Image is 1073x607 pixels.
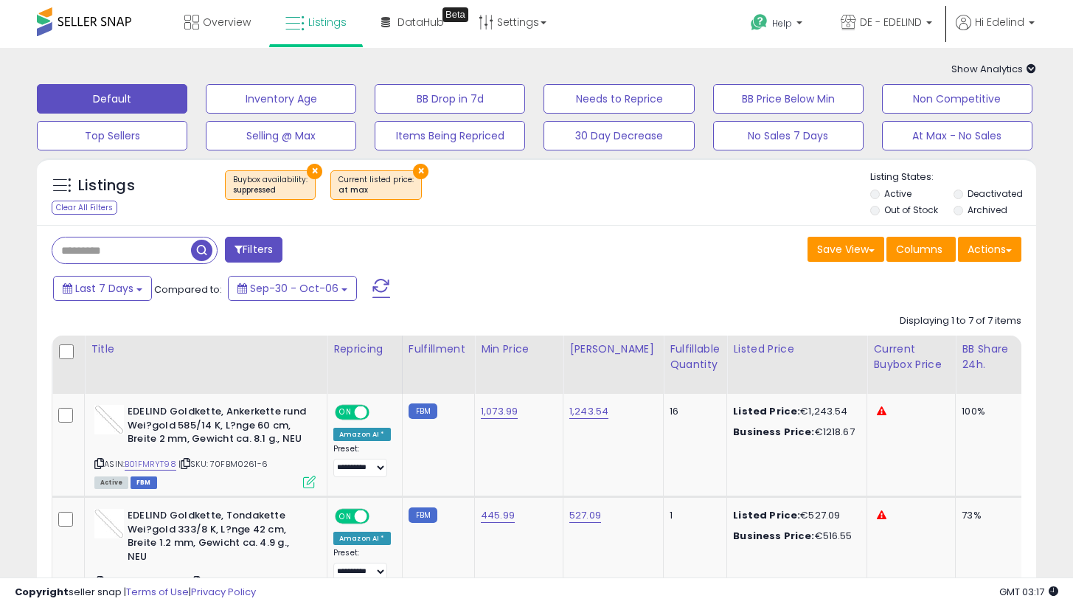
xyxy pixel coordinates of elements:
[962,341,1015,372] div: BB Share 24h.
[308,15,347,30] span: Listings
[750,13,768,32] i: Get Help
[125,458,176,471] a: B01FMRYT98
[94,509,124,538] img: 318tHpDnCvS._SL40_.jpg
[228,276,357,301] button: Sep-30 - Oct-06
[670,341,720,372] div: Fulfillable Quantity
[397,15,444,30] span: DataHub
[962,509,1010,522] div: 73%
[873,341,949,372] div: Current Buybox Price
[307,164,322,179] button: ×
[15,586,256,600] div: seller snap | |
[78,176,135,196] h5: Listings
[333,532,391,545] div: Amazon AI *
[900,314,1021,328] div: Displaying 1 to 7 of 7 items
[375,84,525,114] button: BB Drop in 7d
[94,476,128,489] span: All listings currently available for purchase on Amazon
[569,508,601,523] a: 527.09
[481,404,518,419] a: 1,073.99
[882,121,1032,150] button: At Max - No Sales
[882,84,1032,114] button: Non Competitive
[37,84,187,114] button: Default
[886,237,956,262] button: Columns
[733,404,800,418] b: Listed Price:
[733,341,861,357] div: Listed Price
[413,164,428,179] button: ×
[154,282,222,296] span: Compared to:
[733,509,855,522] div: €527.09
[896,242,942,257] span: Columns
[333,428,391,441] div: Amazon AI *
[75,281,133,296] span: Last 7 Days
[481,341,557,357] div: Min Price
[808,237,884,262] button: Save View
[409,403,437,419] small: FBM
[733,426,855,439] div: €1218.67
[126,585,189,599] a: Terms of Use
[975,15,1024,30] span: Hi Edelind
[91,341,321,357] div: Title
[870,170,1036,184] p: Listing States:
[225,237,282,263] button: Filters
[409,507,437,523] small: FBM
[544,121,694,150] button: 30 Day Decrease
[336,406,355,419] span: ON
[233,174,308,196] span: Buybox availability :
[333,548,391,581] div: Preset:
[733,508,800,522] b: Listed Price:
[713,121,864,150] button: No Sales 7 Days
[733,529,814,543] b: Business Price:
[884,204,938,216] label: Out of Stock
[956,15,1035,48] a: Hi Edelind
[544,84,694,114] button: Needs to Reprice
[203,15,251,30] span: Overview
[206,84,356,114] button: Inventory Age
[189,576,277,588] span: | SKU: 70FBM0468-1
[233,185,308,195] div: suppressed
[333,341,396,357] div: Repricing
[15,585,69,599] strong: Copyright
[94,405,316,487] div: ASIN:
[53,276,152,301] button: Last 7 Days
[569,404,608,419] a: 1,243.54
[884,187,911,200] label: Active
[442,7,468,22] div: Tooltip anchor
[670,405,715,418] div: 16
[367,510,391,523] span: OFF
[739,2,817,48] a: Help
[733,425,814,439] b: Business Price:
[375,121,525,150] button: Items Being Repriced
[962,405,1010,418] div: 100%
[338,174,414,196] span: Current listed price :
[128,405,307,450] b: EDELIND Goldkette, Ankerkette rund Wei?gold 585/14 K, L?nge 60 cm, Breite 2 mm, Gewicht ca. 8.1 g...
[125,576,187,589] a: B0785MW2WH
[206,121,356,150] button: Selling @ Max
[968,204,1007,216] label: Archived
[968,187,1023,200] label: Deactivated
[191,585,256,599] a: Privacy Policy
[951,62,1036,76] span: Show Analytics
[37,121,187,150] button: Top Sellers
[128,509,307,567] b: EDELIND Goldkette, Tondakette Wei?gold 333/8 K, L?nge 42 cm, Breite 1.2 mm, Gewicht ca. 4.9 g., NEU
[772,17,792,30] span: Help
[999,585,1058,599] span: 2025-10-14 03:17 GMT
[670,509,715,522] div: 1
[250,281,338,296] span: Sep-30 - Oct-06
[336,510,355,523] span: ON
[52,201,117,215] div: Clear All Filters
[367,406,391,419] span: OFF
[338,185,414,195] div: at max
[409,341,468,357] div: Fulfillment
[131,476,157,489] span: FBM
[860,15,922,30] span: DE - EDELIND
[333,444,391,477] div: Preset:
[94,405,124,434] img: 31elRe-tIbL._SL40_.jpg
[713,84,864,114] button: BB Price Below Min
[481,508,515,523] a: 445.99
[733,405,855,418] div: €1,243.54
[569,341,657,357] div: [PERSON_NAME]
[958,237,1021,262] button: Actions
[733,530,855,543] div: €516.55
[178,458,268,470] span: | SKU: 70FBM0261-6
